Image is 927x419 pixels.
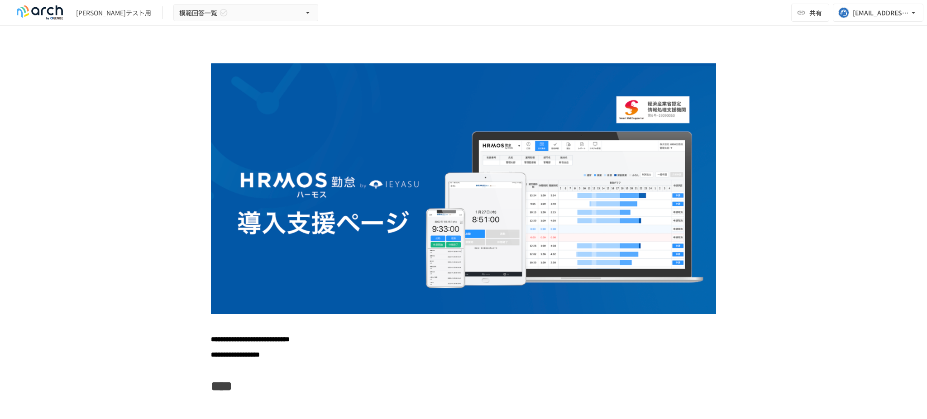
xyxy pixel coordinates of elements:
button: [EMAIL_ADDRESS][DOMAIN_NAME] [833,4,923,22]
span: 模範回答一覧 [179,7,217,19]
img: l0mbyLEhUrASHL3jmzuuxFt4qdie8HDrPVHkIveOjLi [211,63,716,314]
img: logo-default@2x-9cf2c760.svg [11,5,69,20]
button: 共有 [791,4,829,22]
div: [PERSON_NAME]テスト用 [76,8,151,18]
button: 模範回答一覧 [173,4,318,22]
div: [EMAIL_ADDRESS][DOMAIN_NAME] [853,7,909,19]
span: 共有 [809,8,822,18]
